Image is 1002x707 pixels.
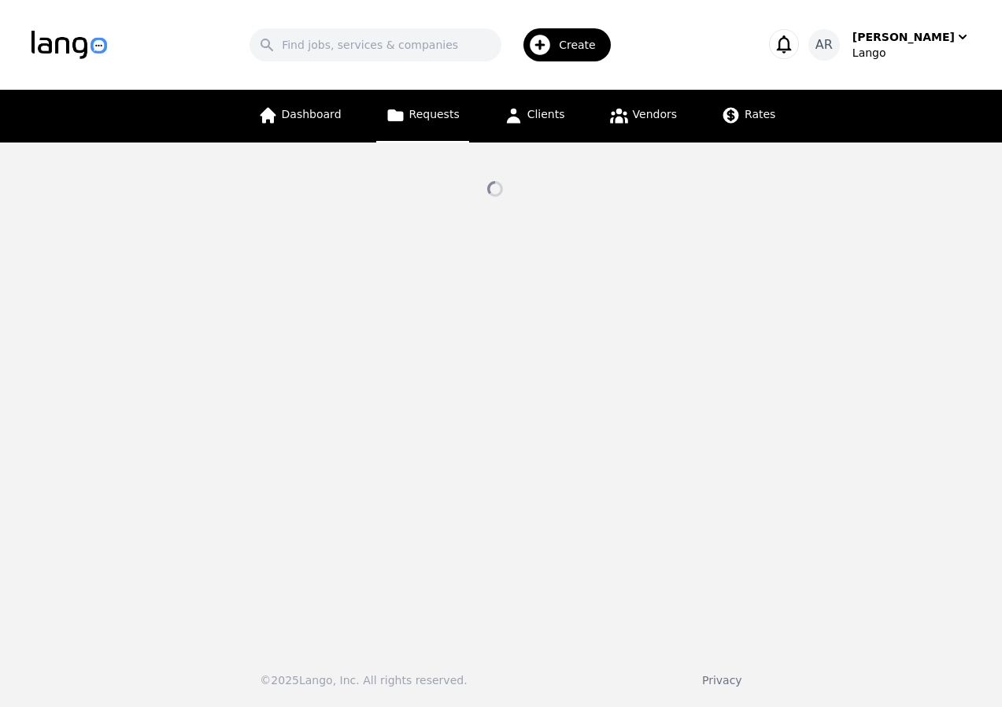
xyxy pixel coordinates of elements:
a: Vendors [600,90,686,143]
a: Dashboard [249,90,351,143]
a: Rates [712,90,785,143]
img: Logo [31,31,107,59]
span: Dashboard [282,108,342,120]
span: Create [559,37,607,53]
button: Create [501,22,620,68]
button: AR[PERSON_NAME]Lango [808,29,971,61]
div: Lango [852,45,971,61]
input: Find jobs, services & companies [250,28,501,61]
div: © 2025 Lango, Inc. All rights reserved. [260,672,467,688]
span: Requests [409,108,460,120]
a: Requests [376,90,469,143]
span: Vendors [633,108,677,120]
span: Rates [745,108,775,120]
a: Clients [494,90,575,143]
span: AR [815,35,833,54]
a: Privacy [702,674,742,687]
div: [PERSON_NAME] [852,29,955,45]
span: Clients [527,108,565,120]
